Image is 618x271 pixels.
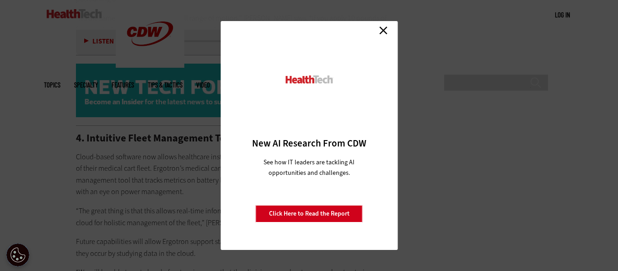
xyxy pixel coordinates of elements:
h3: New AI Research From CDW [236,137,382,150]
a: Click Here to Read the Report [256,205,363,222]
div: Cookie Settings [6,244,29,266]
img: HealthTech_0.png [284,75,334,84]
a: Close [376,23,390,37]
button: Open Preferences [6,244,29,266]
p: See how IT leaders are tackling AI opportunities and challenges. [253,157,365,178]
